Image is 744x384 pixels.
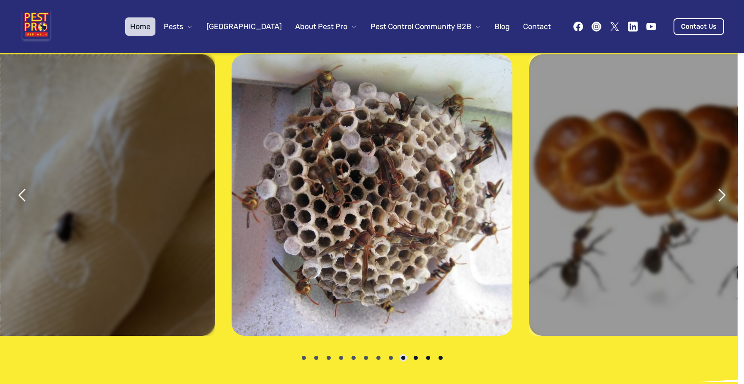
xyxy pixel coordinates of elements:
[8,181,36,209] button: previous
[674,18,724,35] a: Contact Us
[366,17,486,36] button: Pest Control Community B2B
[295,21,347,32] span: About Pest Pro
[201,17,287,36] a: [GEOGRAPHIC_DATA]
[290,17,362,36] button: About Pest Pro
[371,21,471,32] span: Pest Control Community B2B
[125,17,155,36] a: Home
[708,181,736,209] button: next
[518,17,556,36] a: Contact
[159,17,198,36] button: Pests
[164,21,183,32] span: Pests
[20,10,53,43] img: Pest Pro Rid All
[490,17,515,36] a: Blog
